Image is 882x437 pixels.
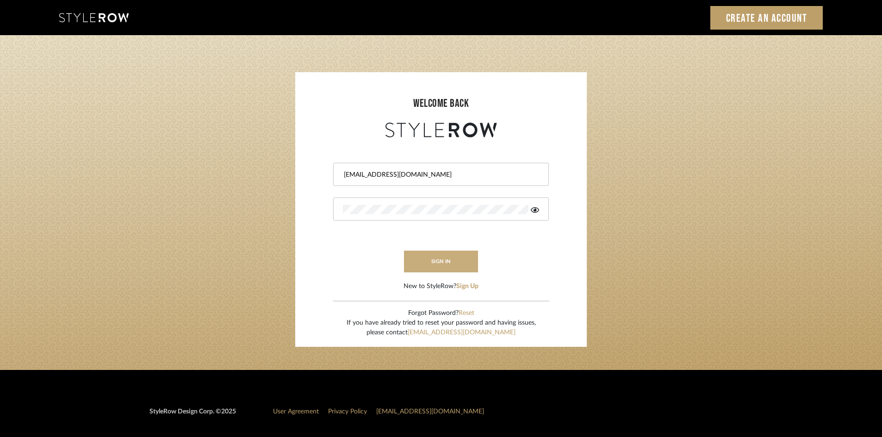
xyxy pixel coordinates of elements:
[404,282,478,291] div: New to StyleRow?
[404,251,478,272] button: sign in
[408,329,516,336] a: [EMAIL_ADDRESS][DOMAIN_NAME]
[710,6,823,30] a: Create an Account
[343,170,537,179] input: Email Address
[347,318,536,338] div: If you have already tried to reset your password and having issues, please contact
[376,408,484,415] a: [EMAIL_ADDRESS][DOMAIN_NAME]
[456,282,478,291] button: Sign Up
[273,408,319,415] a: User Agreement
[347,308,536,318] div: Forgot Password?
[328,408,367,415] a: Privacy Policy
[149,407,236,424] div: StyleRow Design Corp. ©2025
[304,95,578,112] div: welcome back
[459,308,474,318] button: Reset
